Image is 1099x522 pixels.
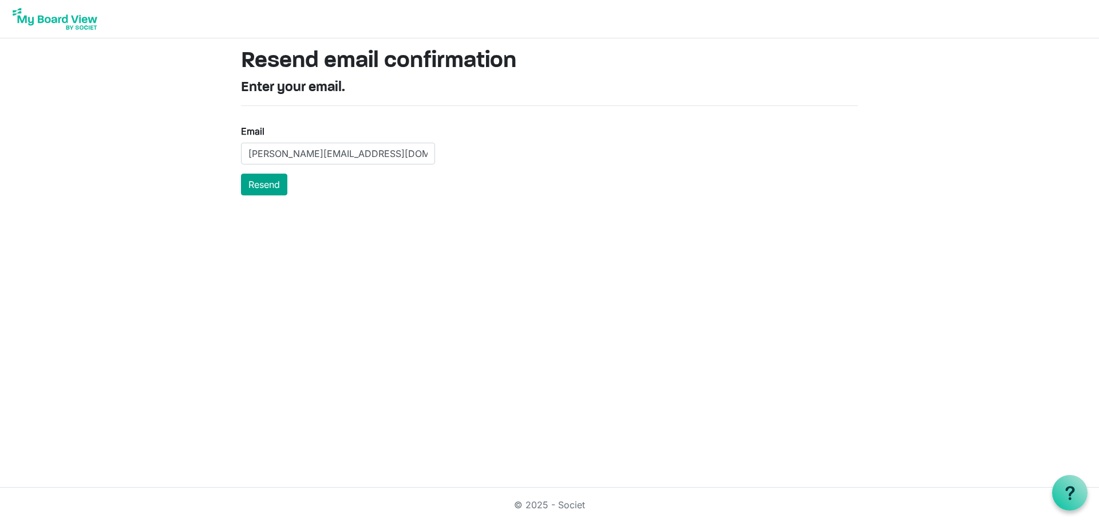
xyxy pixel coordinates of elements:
h1: Resend email confirmation [241,48,858,75]
button: Resend [241,174,287,195]
label: Email [241,124,264,138]
img: My Board View Logo [9,5,101,33]
a: © 2025 - Societ [514,499,585,511]
h4: Enter your email. [241,80,858,96]
keeper-lock: Open Keeper Popup [414,147,428,160]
